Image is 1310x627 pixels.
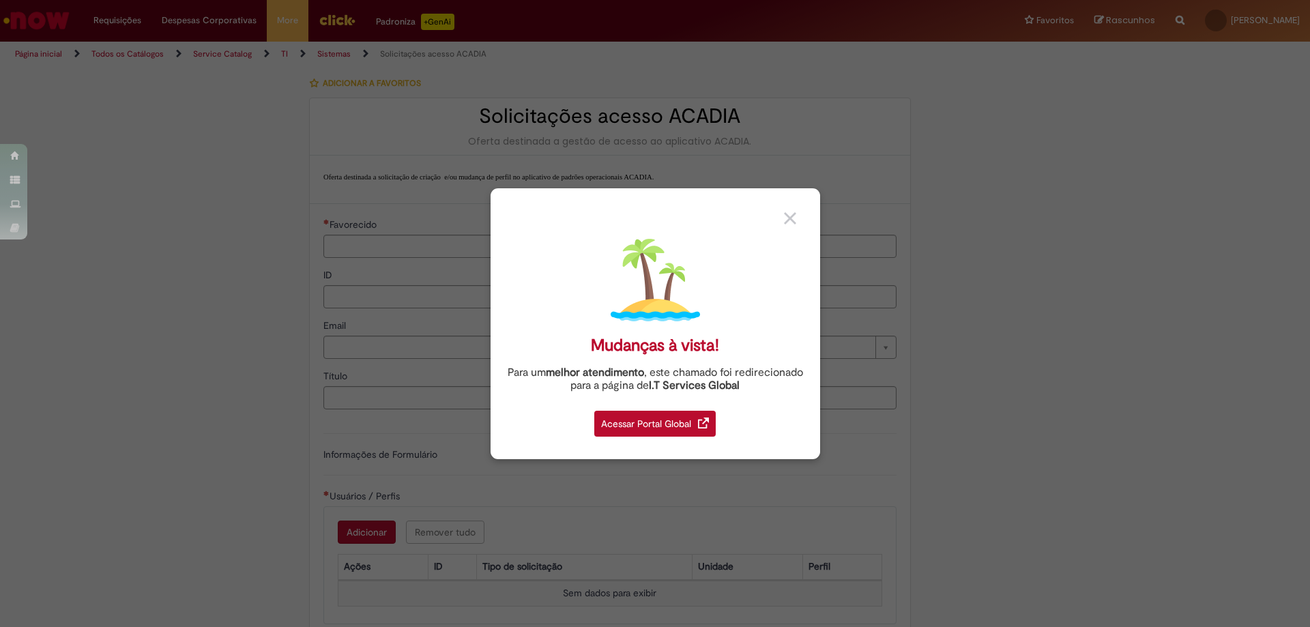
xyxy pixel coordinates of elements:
[501,366,810,392] div: Para um , este chamado foi redirecionado para a página de
[784,212,796,224] img: close_button_grey.png
[591,336,719,355] div: Mudanças à vista!
[698,418,709,428] img: redirect_link.png
[546,366,644,379] strong: melhor atendimento
[594,403,716,437] a: Acessar Portal Global
[611,235,700,325] img: island.png
[594,411,716,437] div: Acessar Portal Global
[649,371,740,392] a: I.T Services Global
